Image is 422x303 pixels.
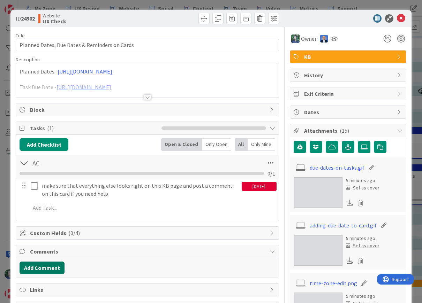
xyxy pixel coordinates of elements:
[304,71,393,79] span: History
[43,13,66,18] span: Website
[320,35,328,42] img: DP
[310,279,357,287] a: time-zone-edit.png
[42,182,239,197] p: make sure that everything else looks right on this KB page and post a comment on this card if you...
[242,182,277,191] div: [DATE]
[30,106,266,114] span: Block
[346,184,379,192] div: Set as cover
[30,229,266,237] span: Custom Fields
[291,34,300,43] img: CR
[30,124,158,132] span: Tasks
[15,1,32,9] span: Support
[301,34,317,43] span: Owner
[16,14,35,23] span: ID
[304,90,393,98] span: Exit Criteria
[47,125,54,132] span: ( 1 )
[20,262,65,274] button: Add Comment
[310,163,364,172] a: due-dates-on-tasks.gif
[304,53,393,61] span: KB
[346,235,379,242] div: 5 minutes ago
[267,169,275,178] span: 0 / 1
[16,39,279,51] input: type card name here...
[16,32,25,39] label: Title
[43,18,66,24] b: UX Check
[235,138,248,151] div: All
[30,286,266,294] span: Links
[20,68,275,76] p: Planned Dates -
[21,15,35,22] b: 24502
[68,230,80,236] span: ( 0/4 )
[202,138,231,151] div: Only Open
[161,138,202,151] div: Open & Closed
[304,126,393,135] span: Attachments
[30,247,266,256] span: Comments
[346,293,379,300] div: 5 minutes ago
[304,108,393,116] span: Dates
[30,157,187,169] input: Add Checklist...
[346,242,379,249] div: Set as cover
[248,138,275,151] div: Only Mine
[20,138,68,151] button: Add Checklist
[346,256,354,265] div: Download
[310,221,377,230] a: adding-due-date-to-card.gif
[340,127,349,134] span: ( 15 )
[346,199,354,208] div: Download
[346,177,379,184] div: 5 minutes ago
[16,56,40,63] span: Description
[58,68,112,75] a: [URL][DOMAIN_NAME]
